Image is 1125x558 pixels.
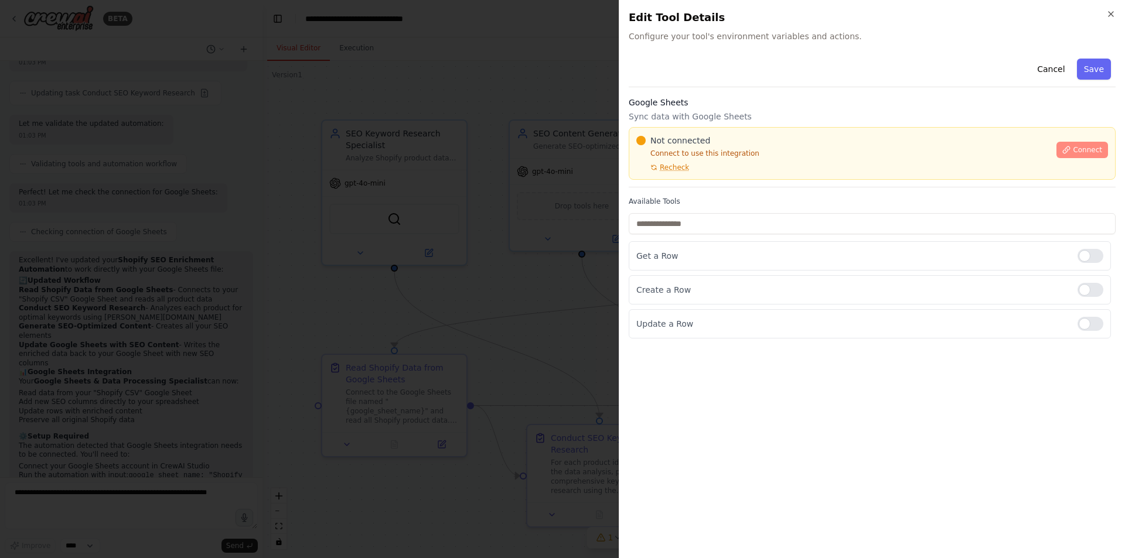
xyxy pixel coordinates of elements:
[1056,142,1108,158] button: Connect
[1030,59,1072,80] button: Cancel
[629,97,1116,108] h3: Google Sheets
[629,9,1116,26] h2: Edit Tool Details
[629,30,1116,42] span: Configure your tool's environment variables and actions.
[1073,145,1102,155] span: Connect
[636,163,689,172] button: Recheck
[636,284,1068,296] p: Create a Row
[636,318,1068,330] p: Update a Row
[636,250,1068,262] p: Get a Row
[629,197,1116,206] label: Available Tools
[1077,59,1111,80] button: Save
[660,163,689,172] span: Recheck
[636,149,1049,158] p: Connect to use this integration
[629,111,1116,122] p: Sync data with Google Sheets
[650,135,710,146] span: Not connected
